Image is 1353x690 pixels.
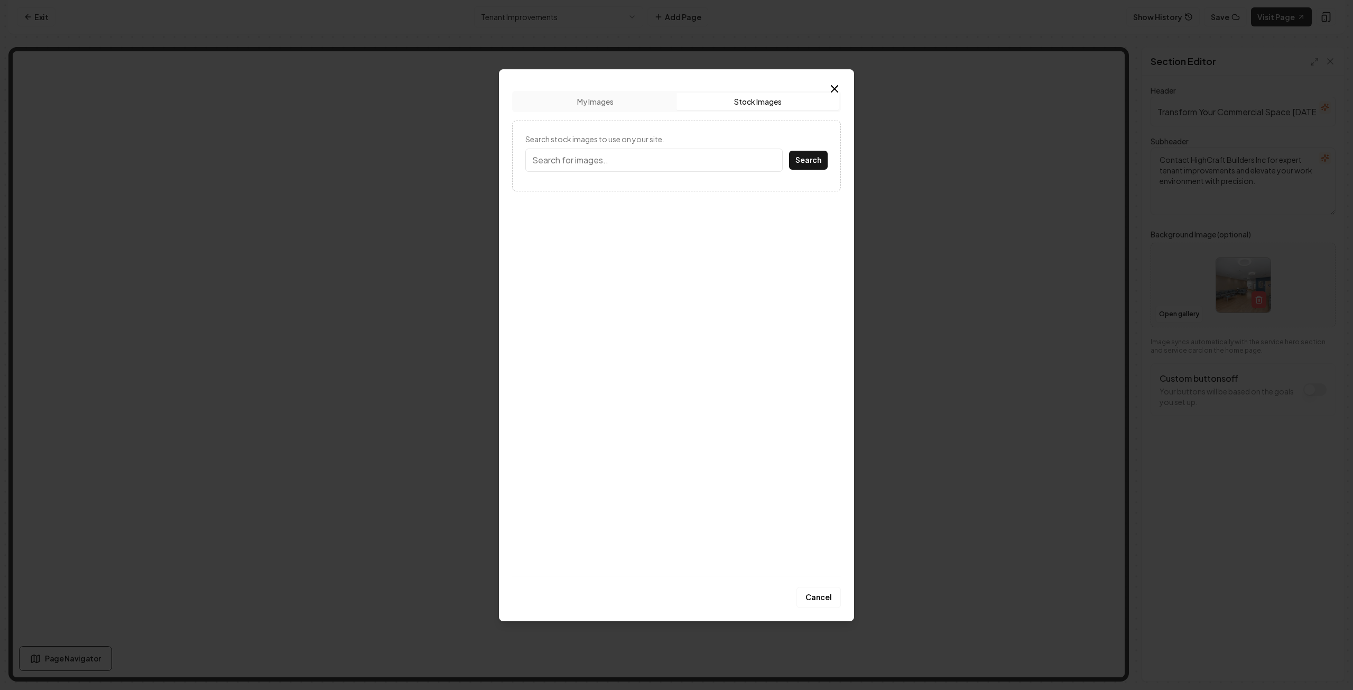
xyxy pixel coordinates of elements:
[525,149,783,172] input: Search for images..
[796,587,841,608] button: Cancel
[676,93,839,110] button: Stock Images
[789,151,828,170] button: Search
[514,93,676,110] button: My Images
[525,134,828,144] label: Search stock images to use on your site.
